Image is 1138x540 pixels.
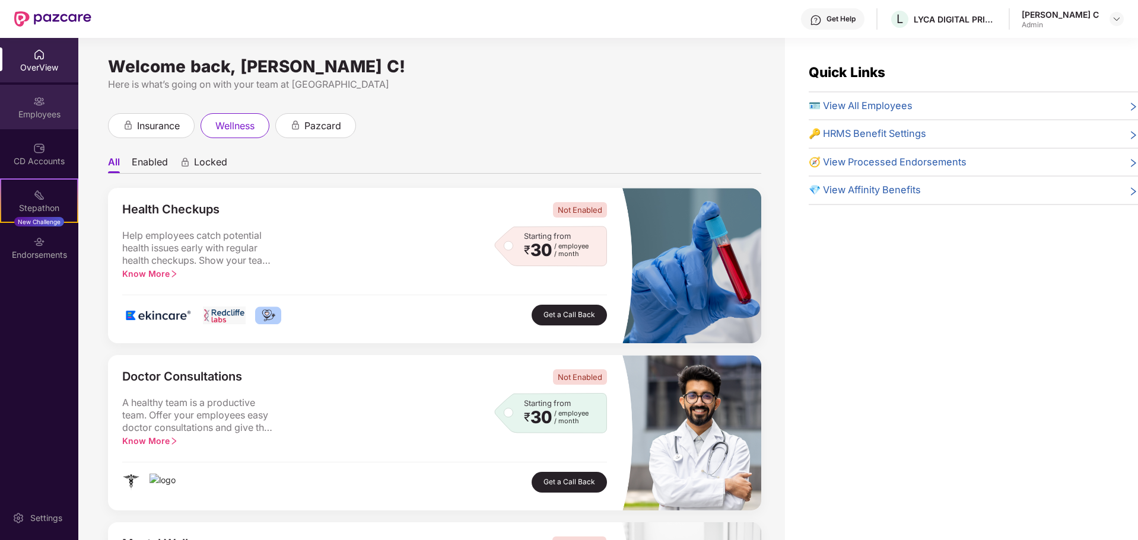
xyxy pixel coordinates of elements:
[33,95,45,107] img: svg+xml;base64,PHN2ZyBpZD0iRW1wbG95ZWVzIiB4bWxucz0iaHR0cDovL3d3dy53My5vcmcvMjAwMC9zdmciIHdpZHRoPS...
[554,410,589,417] span: / employee
[810,14,822,26] img: svg+xml;base64,PHN2ZyBpZD0iSGVscC0zMngzMiIgeG1sbnM9Imh0dHA6Ly93d3cudzMub3JnLzIwMDAvc3ZnIiB3aWR0aD...
[621,355,761,510] img: masked_image
[123,120,133,130] div: animation
[914,14,997,25] div: LYCA DIGITAL PRIVATE LIMITED
[33,49,45,60] img: svg+xml;base64,PHN2ZyBpZD0iSG9tZSIgeG1sbnM9Imh0dHA6Ly93d3cudzMub3JnLzIwMDAvc3ZnIiB3aWR0aD0iMjAiIG...
[122,229,276,267] span: Help employees catch potential health issues early with regular health checkups. Show your team y...
[33,142,45,154] img: svg+xml;base64,PHN2ZyBpZD0iQ0RfQWNjb3VudHMiIGRhdGEtbmFtZT0iQ0QgQWNjb3VudHMiIHhtbG5zPSJodHRwOi8vd3...
[524,413,530,422] span: ₹
[137,119,180,133] span: insurance
[170,437,178,445] span: right
[532,305,607,325] button: Get a Call Back
[12,512,24,524] img: svg+xml;base64,PHN2ZyBpZD0iU2V0dGluZy0yMHgyMCIgeG1sbnM9Imh0dHA6Ly93d3cudzMub3JnLzIwMDAvc3ZnIiB3aW...
[203,306,246,324] img: logo
[524,231,571,241] span: Starting from
[290,120,301,130] div: animation
[14,217,64,226] div: New Challenge
[827,14,856,24] div: Get Help
[621,188,761,343] img: masked_image
[170,270,178,278] span: right
[108,156,120,173] li: All
[1129,157,1138,170] span: right
[33,236,45,248] img: svg+xml;base64,PHN2ZyBpZD0iRW5kb3JzZW1lbnRzIiB4bWxucz0iaHR0cDovL3d3dy53My5vcmcvMjAwMC9zdmciIHdpZH...
[122,269,178,279] span: Know More
[809,155,967,170] span: 🧭 View Processed Endorsements
[33,189,45,201] img: svg+xml;base64,PHN2ZyB4bWxucz0iaHR0cDovL3d3dy53My5vcmcvMjAwMC9zdmciIHdpZHRoPSIyMSIgaGVpZ2h0PSIyMC...
[524,398,571,408] span: Starting from
[809,183,921,198] span: 💎 View Affinity Benefits
[150,474,176,491] img: logo
[180,157,190,168] div: animation
[122,436,178,446] span: Know More
[554,242,589,250] span: / employee
[14,11,91,27] img: New Pazcare Logo
[122,397,276,434] span: A healthy team is a productive team. Offer your employees easy doctor consultations and give the ...
[27,512,66,524] div: Settings
[553,369,607,385] span: Not Enabled
[132,156,168,173] li: Enabled
[809,98,913,114] span: 🪪 View All Employees
[1129,185,1138,198] span: right
[1112,14,1121,24] img: svg+xml;base64,PHN2ZyBpZD0iRHJvcGRvd24tMzJ4MzIiIHhtbG5zPSJodHRwOi8vd3d3LnczLm9yZy8yMDAwL3N2ZyIgd2...
[530,410,552,425] span: 30
[554,417,589,425] span: / month
[1,202,77,214] div: Stepathon
[122,474,140,491] img: logo
[1129,129,1138,142] span: right
[530,242,552,258] span: 30
[122,202,220,218] span: Health Checkups
[553,202,607,218] span: Not Enabled
[304,119,341,133] span: pazcard
[255,306,282,324] img: logo
[532,472,607,493] button: Get a Call Back
[809,64,885,80] span: Quick Links
[215,119,255,133] span: wellness
[524,245,530,255] span: ₹
[194,156,227,173] span: Locked
[1022,9,1099,20] div: [PERSON_NAME] C
[1129,101,1138,114] span: right
[809,126,926,142] span: 🔑 HRMS Benefit Settings
[108,77,761,92] div: Here is what’s going on with your team at [GEOGRAPHIC_DATA]
[122,306,193,324] img: logo
[1022,20,1099,30] div: Admin
[554,250,589,258] span: / month
[122,369,242,385] span: Doctor Consultations
[108,62,761,71] div: Welcome back, [PERSON_NAME] C!
[897,12,903,26] span: L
